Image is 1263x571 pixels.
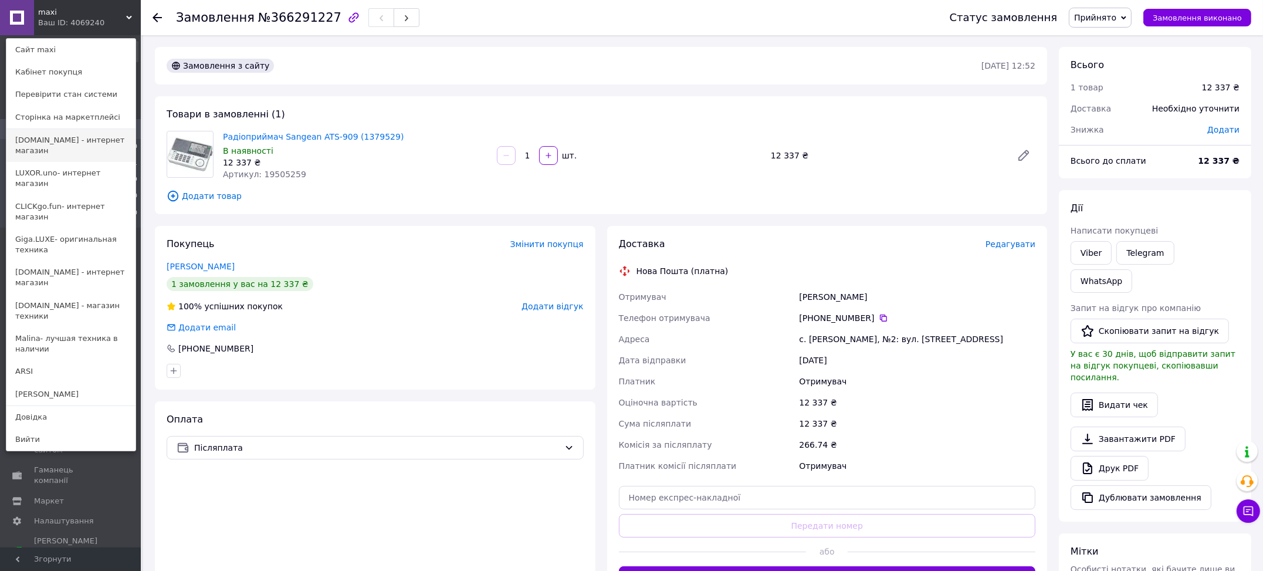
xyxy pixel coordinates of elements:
button: Дублювати замовлення [1071,485,1211,510]
span: Доставка [619,238,665,249]
div: Замовлення з сайту [167,59,274,73]
span: Маркет [34,496,64,506]
span: Всього [1071,59,1104,70]
span: Замовлення [176,11,255,25]
a: Довідка [6,406,136,428]
a: Вийти [6,428,136,451]
button: Чат з покупцем [1237,499,1260,523]
span: Додати товар [167,190,1035,202]
a: Giga.LUXE- оригинальная техника [6,228,136,261]
div: [DATE] [797,350,1038,371]
a: Malina- лучшая техника в наличии [6,327,136,360]
span: Знижка [1071,125,1104,134]
span: Товари в замовленні (1) [167,109,285,120]
div: шт. [559,150,578,161]
div: Отримувач [797,455,1038,477]
button: Скопіювати запит на відгук [1071,319,1229,343]
span: Налаштування [34,516,94,526]
span: Запит на відгук про компанію [1071,303,1201,313]
span: Телефон отримувача [619,313,710,323]
span: Дата відправки [619,356,686,365]
a: Сайт maxi [6,39,136,61]
div: Повернутися назад [153,12,162,23]
time: [DATE] 12:52 [981,61,1035,70]
a: Перевірити стан системи [6,83,136,106]
span: Адреса [619,335,650,344]
span: або [806,546,848,558]
div: 12 337 ₴ [766,147,1007,164]
div: Додати email [177,322,237,333]
span: Платник комісії післяплати [619,461,737,471]
a: [DOMAIN_NAME] - интернет магазин [6,261,136,294]
a: ARSI [6,360,136,383]
span: Мітки [1071,546,1099,557]
a: Кабінет покупця [6,61,136,83]
div: Ваш ID: 4069240 [38,18,87,28]
span: Післяплата [194,441,560,454]
span: Сума післяплати [619,419,692,428]
div: 12 337 ₴ [223,157,487,168]
img: Радіоприймач Sangean ATS-909 (1379529) [167,137,213,171]
a: [DOMAIN_NAME] - магазин техники [6,295,136,327]
span: В наявності [223,146,273,156]
div: успішних покупок [167,300,283,312]
div: 12 337 ₴ [797,392,1038,413]
a: [PERSON_NAME] [6,383,136,406]
div: [PERSON_NAME] [797,286,1038,308]
div: Нова Пошта (платна) [634,265,732,277]
div: 1 замовлення у вас на 12 337 ₴ [167,277,313,291]
span: Комісія за післяплату [619,440,712,450]
a: Завантажити PDF [1071,427,1186,451]
button: Замовлення виконано [1143,9,1251,26]
span: Артикул: 19505259 [223,170,306,179]
a: CLICKgo.fun- интернет магазин [6,195,136,228]
span: Дії [1071,202,1083,214]
div: Додати email [165,322,237,333]
button: Видати чек [1071,393,1158,417]
a: Друк PDF [1071,456,1149,481]
input: Номер експрес-накладної [619,486,1036,509]
span: Прийнято [1074,13,1116,22]
div: Статус замовлення [950,12,1058,23]
a: Редагувати [1012,144,1035,167]
span: 1 товар [1071,83,1103,92]
span: Доставка [1071,104,1111,113]
span: Всього до сплати [1071,156,1146,165]
span: 100% [178,302,202,311]
span: Додати відгук [522,302,583,311]
span: Оціночна вартість [619,398,697,407]
span: Гаманець компанії [34,465,109,486]
div: 12 337 ₴ [1202,82,1240,93]
a: [PERSON_NAME] [167,262,235,271]
a: Telegram [1116,241,1174,265]
a: Viber [1071,241,1112,265]
span: Платник [619,377,656,386]
div: с. [PERSON_NAME], №2: вул. [STREET_ADDRESS] [797,329,1038,350]
div: [PHONE_NUMBER] [177,343,255,354]
span: Отримувач [619,292,666,302]
span: [PERSON_NAME] та рахунки [34,536,109,568]
b: 12 337 ₴ [1198,156,1240,165]
div: Отримувач [797,371,1038,392]
div: 266.74 ₴ [797,434,1038,455]
span: Змінити покупця [510,239,584,249]
span: Написати покупцеві [1071,226,1158,235]
a: Радіоприймач Sangean ATS-909 (1379529) [223,132,404,141]
span: Замовлення виконано [1153,13,1242,22]
a: WhatsApp [1071,269,1132,293]
span: Додати [1207,125,1240,134]
div: [PHONE_NUMBER] [799,312,1035,324]
a: Сторінка на маркетплейсі [6,106,136,129]
span: №366291227 [258,11,341,25]
div: 12 337 ₴ [797,413,1038,434]
a: LUXOR.uno- интернет магазин [6,162,136,195]
span: maxi [38,7,126,18]
span: Редагувати [986,239,1035,249]
span: У вас є 30 днів, щоб відправити запит на відгук покупцеві, скопіювавши посилання. [1071,349,1235,382]
div: Необхідно уточнити [1145,96,1247,121]
span: Покупець [167,238,215,249]
span: Оплата [167,414,203,425]
a: [DOMAIN_NAME] - интернет магазин [6,129,136,162]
